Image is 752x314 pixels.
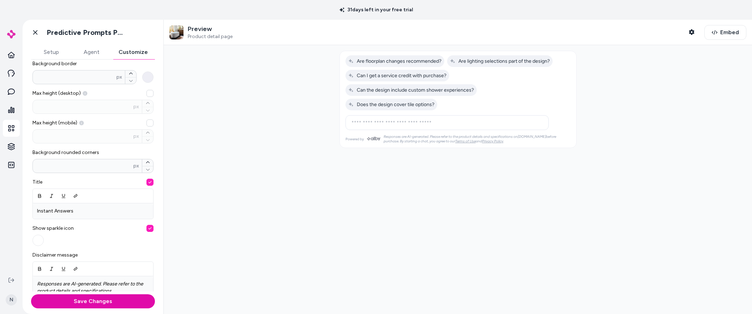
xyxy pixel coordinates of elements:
span: px [133,103,139,110]
button: Italic (Ctrl+U) [46,263,58,275]
span: Product detail page [188,33,233,40]
img: Custom Design [169,25,184,39]
button: Agent [71,45,112,59]
span: N [6,294,17,306]
button: Underline (Ctrl+I) [58,190,70,202]
p: Preview [188,25,233,33]
p: Instant Answers [37,208,149,215]
input: Background borderpx [33,74,116,81]
button: N [4,289,18,311]
span: px [133,133,139,140]
button: Italic (Ctrl+U) [46,190,58,202]
button: Max height (desktop) px [146,90,154,97]
span: px [133,162,139,170]
span: Title [32,179,154,186]
img: alby Logo [7,30,16,38]
em: Responses are AI-generated. Please refer to the product details and specifications on [37,281,144,301]
button: Max height (desktop) px [142,107,153,114]
input: Max height (mobile) px [33,133,133,140]
button: Bold (Ctrl+B) [34,190,46,202]
span: Max height (mobile) [32,119,154,127]
input: Background rounded cornerspx [33,162,133,170]
button: Max height (mobile) px [142,130,153,136]
button: Setup [31,45,71,59]
button: Customize [112,45,155,59]
button: Max height (mobile) px [146,119,154,127]
p: 31 days left in your free trial [335,6,417,13]
button: Embed [704,25,746,40]
span: Show sparkle icon [32,225,154,232]
button: Background rounded cornerspx [142,166,153,173]
button: Background borderpx [125,70,136,77]
button: Background borderpx [142,72,154,83]
span: px [116,74,122,81]
button: Max height (mobile) px [142,136,153,143]
h1: Predictive Prompts PDP [47,28,126,37]
span: Embed [720,28,739,37]
button: Underline (Ctrl+I) [58,263,70,275]
button: Bold (Ctrl+B) [34,263,46,275]
span: Background border [32,60,154,67]
button: Save Changes [31,294,155,308]
input: Max height (desktop) px [33,103,133,110]
span: Background rounded corners [32,149,154,156]
button: Link [70,263,82,275]
button: Background rounded cornerspx [142,159,153,166]
button: Background borderpx [125,77,136,84]
button: Link [70,190,82,202]
button: Max height (desktop) px [142,100,153,107]
span: Max height (desktop) [32,90,154,97]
